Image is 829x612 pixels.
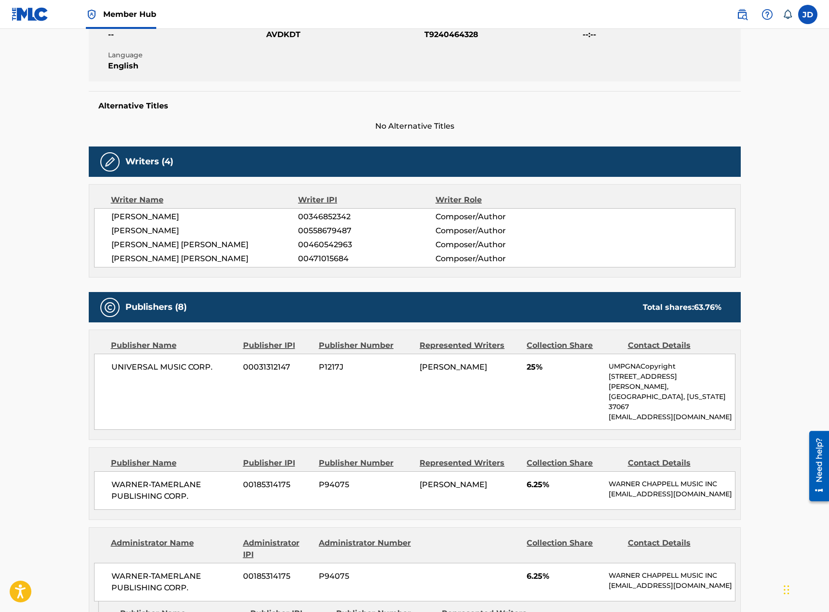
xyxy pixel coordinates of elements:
span: Composer/Author [435,211,560,223]
div: Publisher Name [111,340,236,351]
div: Collection Share [527,340,620,351]
span: T9240464328 [424,29,580,40]
p: WARNER CHAPPELL MUSIC INC [609,479,734,489]
span: [PERSON_NAME] [111,225,299,237]
img: Top Rightsholder [86,9,97,20]
p: [GEOGRAPHIC_DATA], [US_STATE] 37067 [609,392,734,412]
p: [EMAIL_ADDRESS][DOMAIN_NAME] [609,581,734,591]
div: Writer Name [111,194,299,206]
span: --:-- [583,29,738,40]
span: [PERSON_NAME] [PERSON_NAME] [111,239,299,251]
span: 00185314175 [243,571,312,582]
div: Publisher IPI [243,457,312,469]
div: Help [758,5,777,24]
h5: Alternative Titles [98,101,731,111]
span: Language [108,50,264,60]
p: [EMAIL_ADDRESS][DOMAIN_NAME] [609,489,734,499]
span: 63.76 % [694,303,721,312]
span: Composer/Author [435,225,560,237]
img: MLC Logo [12,7,49,21]
span: WARNER-TAMERLANE PUBLISHING CORP. [111,479,236,502]
p: [STREET_ADDRESS][PERSON_NAME], [609,372,734,392]
div: Publisher Number [319,340,412,351]
div: Administrator IPI [243,537,312,560]
span: 6.25% [527,479,601,491]
div: Contact Details [628,537,721,560]
span: 00558679487 [298,225,435,237]
img: Writers [104,156,116,168]
p: WARNER CHAPPELL MUSIC INC [609,571,734,581]
span: [PERSON_NAME] [PERSON_NAME] [111,253,299,265]
div: Drag [784,575,789,604]
span: 00346852342 [298,211,435,223]
div: Writer Role [435,194,560,206]
div: Publisher IPI [243,340,312,351]
p: UMPGNACopyright [609,361,734,372]
div: Publisher Number [319,457,412,469]
div: Collection Share [527,537,620,560]
div: Represented Writers [420,340,519,351]
span: Composer/Author [435,253,560,265]
span: P94075 [319,571,412,582]
span: 00471015684 [298,253,435,265]
div: Total shares: [643,302,721,313]
span: [PERSON_NAME] [111,211,299,223]
img: search [736,9,748,20]
span: 25% [527,361,601,373]
span: [PERSON_NAME] [420,480,487,489]
span: 00185314175 [243,479,312,491]
div: Collection Share [527,457,620,469]
span: P94075 [319,479,412,491]
h5: Writers (4) [125,156,173,167]
div: Contact Details [628,340,721,351]
span: UNIVERSAL MUSIC CORP. [111,361,236,373]
div: Notifications [783,10,792,19]
span: 00031312147 [243,361,312,373]
span: WARNER-TAMERLANE PUBLISHING CORP. [111,571,236,594]
span: 00460542963 [298,239,435,251]
a: Public Search [733,5,752,24]
span: AVDKDT [266,29,422,40]
div: Publisher Name [111,457,236,469]
iframe: Resource Center [802,427,829,505]
iframe: Chat Widget [781,566,829,612]
div: Contact Details [628,457,721,469]
img: Publishers [104,302,116,313]
div: Writer IPI [298,194,435,206]
span: Member Hub [103,9,156,20]
img: help [761,9,773,20]
div: Administrator Number [319,537,412,560]
h5: Publishers (8) [125,302,187,313]
div: User Menu [798,5,817,24]
span: No Alternative Titles [89,120,741,132]
p: [EMAIL_ADDRESS][DOMAIN_NAME] [609,412,734,422]
span: -- [108,29,264,40]
span: [PERSON_NAME] [420,362,487,372]
span: English [108,60,264,72]
span: 6.25% [527,571,601,582]
span: P1217J [319,361,412,373]
span: Composer/Author [435,239,560,251]
div: Administrator Name [111,537,236,560]
div: Represented Writers [420,457,519,469]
